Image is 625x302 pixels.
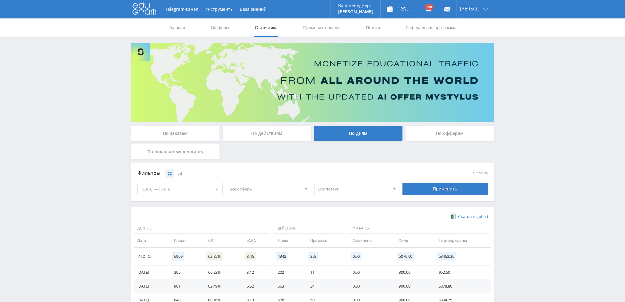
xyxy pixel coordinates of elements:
[137,169,400,178] div: Фильтры
[202,265,240,279] td: 66.23%
[304,265,346,279] td: 11
[254,18,278,37] a: Статистика
[405,18,457,37] a: Реферальная программа
[304,233,346,247] td: Продажи
[240,265,271,279] td: 3.12
[271,233,304,247] td: Лиды
[393,233,432,247] td: Холд
[134,223,270,234] span: Данные:
[432,233,491,247] td: Подтверждены
[348,223,489,234] span: Финансы:
[134,265,168,279] td: [DATE]
[318,183,390,195] span: Все потоки
[432,279,491,293] td: 5878.80
[473,171,488,175] button: сбросить
[245,252,255,261] span: 8.46
[168,18,186,37] a: Главная
[460,6,481,11] span: [PERSON_NAME]
[134,233,168,247] td: Дата
[276,252,288,261] span: 4342
[304,279,346,293] td: 34
[172,252,184,261] span: 6909
[134,248,168,265] td: Итого:
[202,233,240,247] td: CR
[202,279,240,293] td: 62.49%
[451,213,456,219] img: xlsx
[230,183,302,195] span: Все офферы
[223,126,311,141] div: По действиям
[131,126,220,141] div: По заказам
[437,252,456,261] span: 58463.30
[346,233,393,247] td: Отменены
[168,265,202,279] td: 305
[432,265,491,279] td: 952.60
[240,233,271,247] td: eCPC
[206,252,223,261] span: 62.85%
[271,265,304,279] td: 202
[402,183,488,195] div: Применить
[351,252,362,261] span: 0.00
[271,279,304,293] td: 563
[273,223,345,234] span: Действия:
[210,18,230,37] a: Офферы
[168,233,202,247] td: Клики
[397,252,414,261] span: 5070.00
[131,144,220,159] div: По локальному лендингу
[308,252,318,261] span: 358
[303,18,341,37] a: Промо-материалы
[346,279,393,293] td: 0.00
[393,265,432,279] td: 300.00
[168,279,202,293] td: 901
[314,126,403,141] div: По дням
[405,126,494,141] div: По офферам
[365,18,381,37] a: Потоки
[393,279,432,293] td: 900.00
[240,279,271,293] td: 6.52
[138,183,223,195] div: [DATE] — [DATE]
[131,43,494,122] img: Banner
[338,9,373,14] p: [PERSON_NAME]
[451,214,488,220] a: Скачать (.xlsx)
[458,214,488,219] span: Скачать (.xlsx)
[346,265,393,279] td: 0.00
[338,3,373,8] p: Ваш менеджер:
[134,279,168,293] td: [DATE]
